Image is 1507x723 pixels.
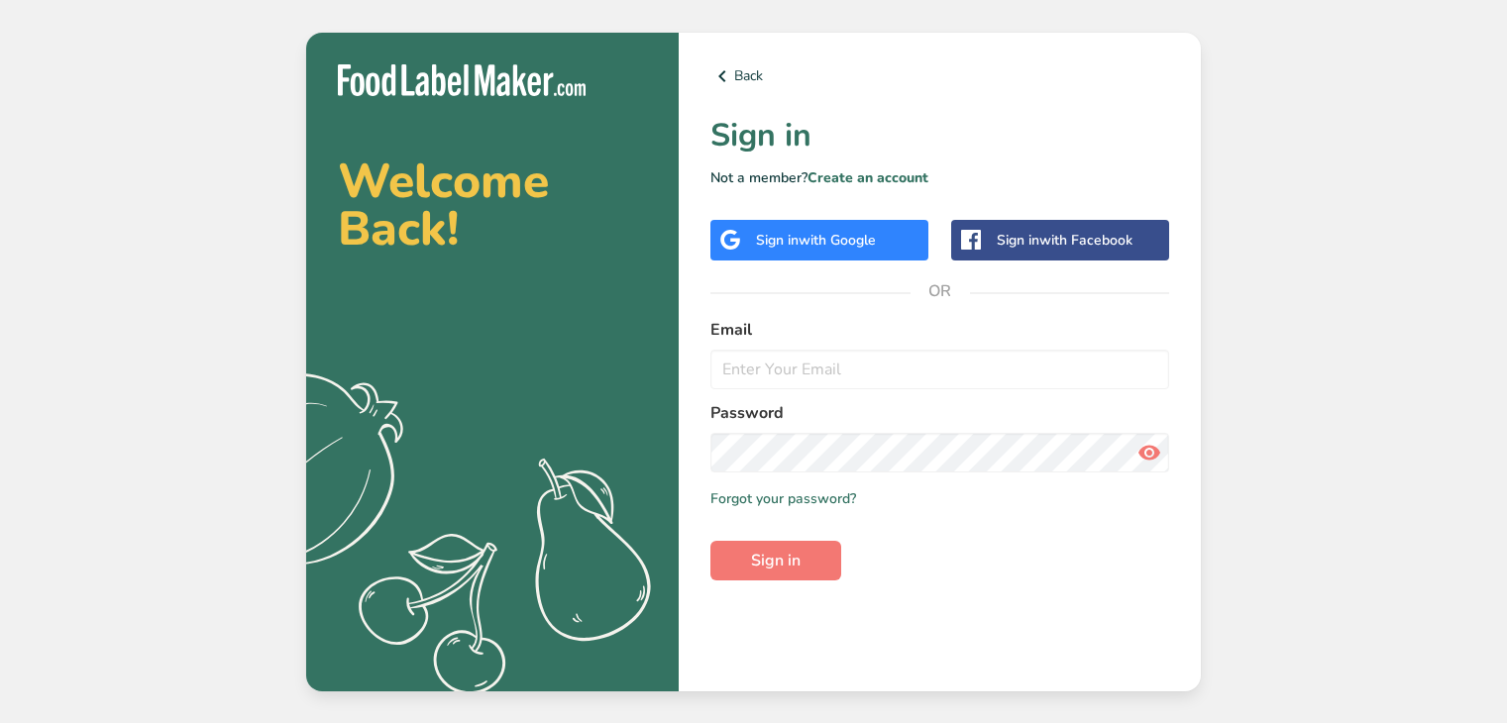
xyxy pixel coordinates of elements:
[756,230,876,251] div: Sign in
[710,488,856,509] a: Forgot your password?
[710,401,1169,425] label: Password
[710,112,1169,159] h1: Sign in
[911,261,970,321] span: OR
[710,318,1169,342] label: Email
[799,231,876,250] span: with Google
[338,64,586,97] img: Food Label Maker
[997,230,1132,251] div: Sign in
[710,167,1169,188] p: Not a member?
[710,350,1169,389] input: Enter Your Email
[751,549,801,572] span: Sign in
[338,157,647,253] h2: Welcome Back!
[807,168,928,187] a: Create an account
[710,64,1169,88] a: Back
[1039,231,1132,250] span: with Facebook
[710,541,841,580] button: Sign in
